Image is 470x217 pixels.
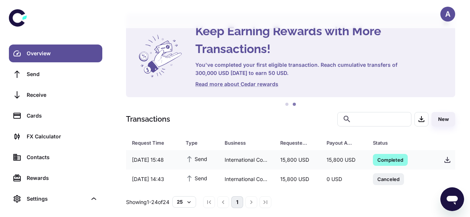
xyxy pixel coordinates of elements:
a: Cards [9,107,102,125]
div: 15,800 USD [274,153,321,167]
button: page 1 [231,196,243,208]
button: 1 [283,101,291,108]
div: 15,800 USD [321,153,367,167]
div: Settings [9,190,102,208]
h1: Transactions [126,114,170,125]
a: Read more about Cedar rewards [195,80,446,88]
a: Receive [9,86,102,104]
h4: Keep Earning Rewards with More Transactions! [195,22,446,58]
div: Cards [27,112,98,120]
div: Request Time [132,138,167,148]
div: [DATE] 15:48 [126,153,180,167]
button: New [431,112,455,126]
div: Requested Amount [280,138,308,148]
span: Canceled [373,175,404,183]
div: [DATE] 14:43 [126,172,180,186]
div: Receive [27,91,98,99]
h6: You've completed your first eligible transaction. Reach cumulative transfers of 300,000 USD [DATE... [195,61,399,77]
div: Send [27,70,98,78]
span: Type [186,138,216,148]
a: FX Calculator [9,128,102,145]
div: Overview [27,49,98,57]
span: Status [373,138,429,148]
div: 0 USD [321,172,367,186]
iframe: Button to launch messaging window [440,187,464,211]
span: Request Time [132,138,177,148]
span: Completed [373,156,408,163]
div: International Company for Insulation Technology - INSUTECH [219,172,274,186]
div: Rewards [27,174,98,182]
div: International Company for Insulation Technology - INSUTECH [219,153,274,167]
button: 25 [172,196,196,207]
span: Requested Amount [280,138,318,148]
a: Rewards [9,169,102,187]
span: Send [186,174,207,182]
button: 2 [291,101,298,108]
div: Contacts [27,153,98,161]
nav: pagination navigation [202,196,272,208]
div: Type [186,138,206,148]
a: Overview [9,45,102,62]
span: Send [186,155,207,163]
button: A [440,7,455,22]
div: Payout Amount [327,138,354,148]
div: Status [373,138,419,148]
div: 15,800 USD [274,172,321,186]
div: FX Calculator [27,132,98,141]
a: Contacts [9,148,102,166]
div: Settings [27,195,87,203]
span: Payout Amount [327,138,364,148]
a: Send [9,65,102,83]
p: Showing 1-24 of 24 [126,198,169,206]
